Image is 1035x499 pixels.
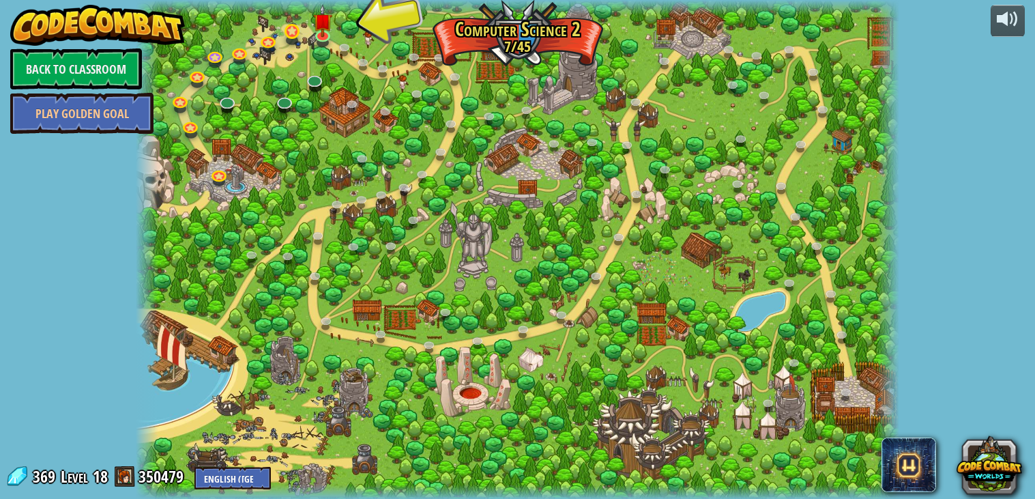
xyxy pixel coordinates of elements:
button: Adjust volume [991,5,1025,37]
span: 18 [93,466,108,487]
a: Back to Classroom [10,48,142,89]
span: Level [61,466,88,488]
a: Play Golden Goal [10,93,154,134]
img: level-banner-unstarted.png [313,5,332,38]
a: 350479 [139,466,188,487]
span: 369 [33,466,59,487]
img: CodeCombat - Learn how to code by playing a game [10,5,185,46]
